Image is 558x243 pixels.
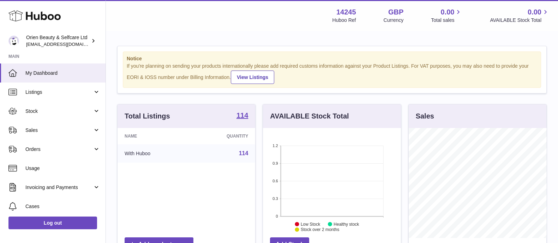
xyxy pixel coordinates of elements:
a: 0.00 Total sales [431,7,462,24]
strong: GBP [388,7,403,17]
a: 0.00 AVAILABLE Stock Total [490,7,550,24]
div: Huboo Ref [332,17,356,24]
a: Log out [8,217,97,229]
h3: AVAILABLE Stock Total [270,111,349,121]
span: Total sales [431,17,462,24]
th: Name [118,128,190,144]
span: Orders [25,146,93,153]
strong: 114 [236,112,248,119]
strong: 14245 [336,7,356,17]
div: Orien Beauty & Selfcare Ltd [26,34,90,48]
span: Usage [25,165,100,172]
span: My Dashboard [25,70,100,77]
text: 0.9 [273,161,278,165]
text: 1.2 [273,144,278,148]
span: 0.00 [441,7,455,17]
span: Sales [25,127,93,134]
text: Stock over 2 months [301,227,339,232]
a: View Listings [231,71,274,84]
span: Cases [25,203,100,210]
text: Low Stock [301,221,320,226]
h3: Sales [416,111,434,121]
text: Healthy stock [334,221,360,226]
span: Listings [25,89,93,96]
span: AVAILABLE Stock Total [490,17,550,24]
div: If you're planning on sending your products internationally please add required customs informati... [127,63,537,84]
strong: Notice [127,55,537,62]
span: Invoicing and Payments [25,184,93,191]
a: 114 [239,150,248,156]
text: 0.6 [273,179,278,183]
a: 114 [236,112,248,120]
div: Currency [384,17,404,24]
span: [EMAIL_ADDRESS][DOMAIN_NAME] [26,41,104,47]
span: 0.00 [528,7,541,17]
td: With Huboo [118,144,190,163]
img: internalAdmin-14245@internal.huboo.com [8,36,19,46]
th: Quantity [190,128,255,144]
text: 0.3 [273,196,278,201]
h3: Total Listings [125,111,170,121]
text: 0 [276,214,278,218]
span: Stock [25,108,93,115]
